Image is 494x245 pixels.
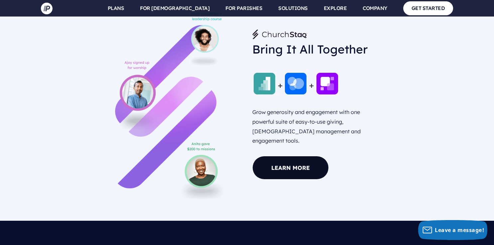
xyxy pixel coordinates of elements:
[115,12,228,19] picture: staq-bck_profilesb
[252,105,379,148] p: Grow generosity and engagement with one powerful suite of easy-to-use giving, [DEMOGRAPHIC_DATA] ...
[252,70,339,77] picture: churchstaq-apps
[435,226,484,234] span: Leave a message!
[418,220,487,240] button: Leave a message!
[252,69,339,98] img: churchstaq icons
[403,1,453,15] a: GET STARTED
[252,42,379,62] h3: Bring It All Together
[252,156,329,180] a: Learn More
